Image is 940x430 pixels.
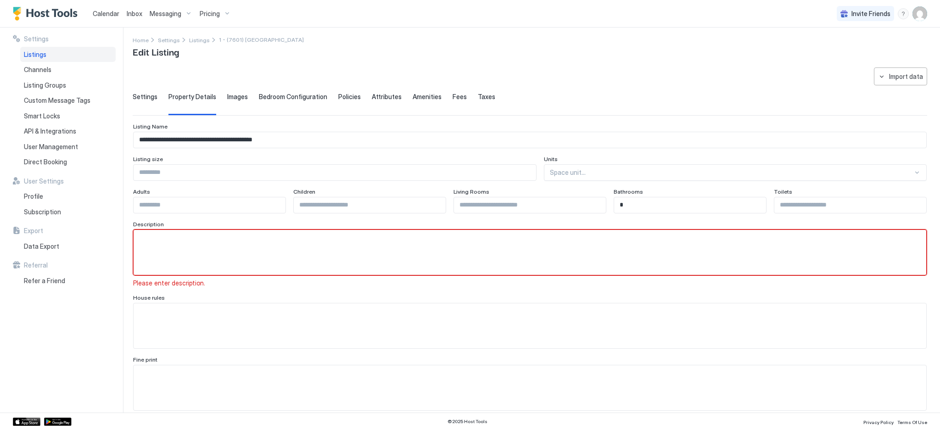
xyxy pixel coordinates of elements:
span: Listing size [133,156,163,162]
span: Channels [24,66,51,74]
span: Bathrooms [614,188,643,195]
span: Adults [133,188,150,195]
span: Listings [189,37,210,44]
div: User profile [912,6,927,21]
span: Toilets [774,188,792,195]
span: Living Rooms [453,188,489,195]
span: Calendar [93,10,119,17]
a: Home [133,35,149,45]
div: Import data [889,72,923,81]
a: Listing Groups [20,78,116,93]
span: © 2025 Host Tools [448,419,487,424]
span: House rules [133,294,165,301]
input: Input Field [134,197,285,213]
input: Input Field [294,197,446,213]
a: Settings [158,35,180,45]
a: Profile [20,189,116,204]
span: Bedroom Configuration [259,93,327,101]
span: Terms Of Use [897,419,927,425]
span: Inbox [127,10,142,17]
a: Terms Of Use [897,417,927,426]
span: Invite Friends [851,10,890,18]
a: Data Export [20,239,116,254]
span: Privacy Policy [863,419,894,425]
span: Referral [24,261,48,269]
a: Calendar [93,9,119,18]
span: Profile [24,192,43,201]
span: Attributes [372,93,402,101]
span: Please enter description. [133,279,205,287]
a: App Store [13,418,40,426]
input: Input Field [454,197,606,213]
span: Listing Name [133,123,168,130]
span: Settings [24,35,49,43]
span: Smart Locks [24,112,60,120]
span: Description [133,221,164,228]
a: Listings [20,47,116,62]
span: Taxes [478,93,495,101]
span: Fine print [133,356,157,363]
input: Input Field [134,165,536,180]
span: Policies [338,93,361,101]
a: Inbox [127,9,142,18]
div: Breadcrumb [158,35,180,45]
span: Property Details [168,93,216,101]
span: Messaging [150,10,181,18]
div: Breadcrumb [189,35,210,45]
div: Breadcrumb [133,35,149,45]
span: User Management [24,143,78,151]
span: Settings [133,93,157,101]
a: Smart Locks [20,108,116,124]
a: Host Tools Logo [13,7,82,21]
a: Google Play Store [44,418,72,426]
span: Custom Message Tags [24,96,90,105]
span: Settings [158,37,180,44]
span: Breadcrumb [219,36,304,43]
textarea: Input Field [134,303,926,348]
span: Listings [24,50,46,59]
input: Input Field [774,197,926,213]
span: Home [133,37,149,44]
textarea: Input Field [134,365,926,410]
span: Units [544,156,558,162]
span: Edit Listing [133,45,179,58]
span: Export [24,227,43,235]
span: User Settings [24,177,64,185]
a: Custom Message Tags [20,93,116,108]
a: Refer a Friend [20,273,116,289]
a: API & Integrations [20,123,116,139]
a: Direct Booking [20,154,116,170]
button: Import data [874,67,927,85]
input: Input Field [614,197,766,213]
span: Children [293,188,315,195]
span: Pricing [200,10,220,18]
span: Subscription [24,208,61,216]
span: Images [227,93,248,101]
a: Subscription [20,204,116,220]
textarea: Input Field [134,230,926,275]
a: User Management [20,139,116,155]
div: menu [898,8,909,19]
input: Input Field [134,132,926,148]
a: Listings [189,35,210,45]
span: Direct Booking [24,158,67,166]
a: Privacy Policy [863,417,894,426]
a: Channels [20,62,116,78]
span: API & Integrations [24,127,76,135]
span: Listing Groups [24,81,66,89]
span: Data Export [24,242,59,251]
span: Amenities [413,93,442,101]
span: Refer a Friend [24,277,65,285]
span: Fees [453,93,467,101]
